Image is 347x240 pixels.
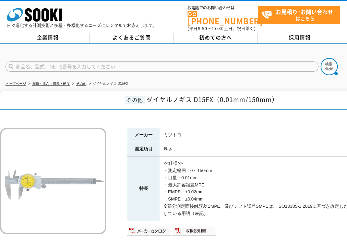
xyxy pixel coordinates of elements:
[188,25,255,32] span: (平日 ～ 土日、祝日除く)
[321,58,338,75] img: btn_search.png
[32,82,70,85] a: 探傷・厚さ・膜厚・硬度
[89,33,173,43] a: よくあるご質問
[212,25,224,32] span: 17:30
[127,128,160,142] th: メーカー
[188,6,258,10] span: お電話でのお問い合わせは
[172,230,217,235] a: 取扱説明書
[127,142,160,157] th: 測定項目
[76,82,86,85] a: その他
[125,96,145,104] span: その他
[276,8,333,16] strong: お見積り･お問い合わせ
[199,34,232,41] span: 初めての方へ
[188,11,258,25] a: [PHONE_NUMBER]
[258,6,340,24] a: お見積り･お問い合わせはこちら
[127,157,160,221] th: 特長
[127,225,172,236] img: メーカーカタログ
[5,61,319,72] input: 商品名、型式、NETIS番号を入力してください
[262,6,340,23] span: はこちら
[7,23,157,27] p: 日々進化する計測技術と多種・多様化するニーズにレンタルでお応えします。
[198,25,207,32] span: 8:50
[127,230,172,235] a: メーカーカタログ
[258,33,342,43] a: 採用情報
[173,33,258,43] a: 初めての方へ
[172,225,217,236] img: 取扱説明書
[146,95,278,104] span: ダイヤルノギス D15FX（0.01mm/150mm）
[5,33,89,43] a: 企業情報
[5,82,26,85] a: トップページ
[87,80,128,88] li: ダイヤルノギス D15FX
